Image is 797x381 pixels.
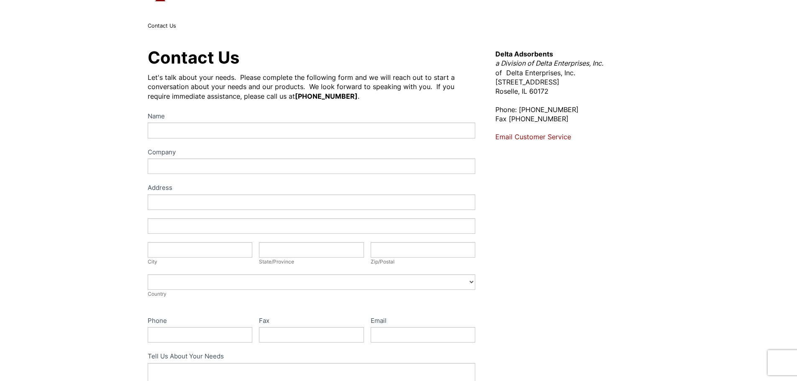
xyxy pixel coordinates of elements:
[148,147,476,159] label: Company
[371,258,476,266] div: Zip/Postal
[495,105,649,124] p: Phone: [PHONE_NUMBER] Fax [PHONE_NUMBER]
[148,315,253,327] label: Phone
[148,111,476,123] label: Name
[148,290,476,298] div: Country
[148,351,476,363] label: Tell Us About Your Needs
[371,315,476,327] label: Email
[148,49,476,66] h1: Contact Us
[495,59,603,67] em: a Division of Delta Enterprises, Inc.
[259,315,364,327] label: Fax
[148,182,476,194] div: Address
[495,49,649,96] p: of Delta Enterprises, Inc. [STREET_ADDRESS] Roselle, IL 60172
[295,92,358,100] strong: [PHONE_NUMBER]
[148,23,176,29] span: Contact Us
[148,73,476,101] div: Let's talk about your needs. Please complete the following form and we will reach out to start a ...
[148,258,253,266] div: City
[259,258,364,266] div: State/Province
[495,50,553,58] strong: Delta Adsorbents
[495,133,571,141] a: Email Customer Service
